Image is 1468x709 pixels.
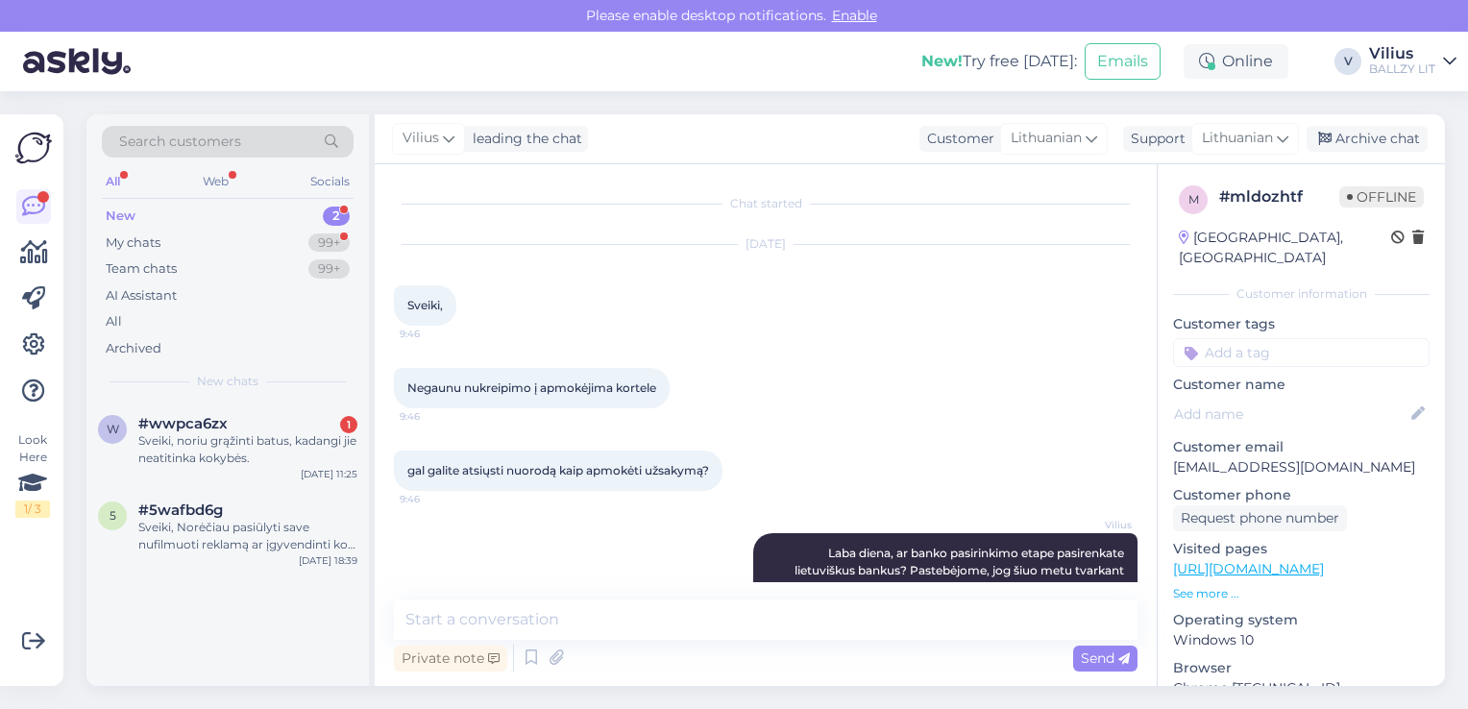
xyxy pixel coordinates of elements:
div: Look Here [15,431,50,518]
div: 2 [323,207,350,226]
p: Customer name [1173,375,1430,395]
span: 9:46 [400,327,472,341]
div: AI Assistant [106,286,177,306]
a: ViliusBALLZY LIT [1369,46,1456,77]
div: New [106,207,135,226]
span: Send [1081,649,1130,667]
span: w [107,422,119,436]
p: [EMAIL_ADDRESS][DOMAIN_NAME] [1173,457,1430,477]
span: 9:46 [400,409,472,424]
span: Sveiki, [407,298,443,312]
p: Browser [1173,658,1430,678]
span: Enable [826,7,883,24]
div: Online [1184,44,1288,79]
div: 1 [340,416,357,433]
p: Visited pages [1173,539,1430,559]
span: 5 [110,508,116,523]
span: Vilius [1060,518,1132,532]
div: Sveiki, noriu grąžinti batus, kadangi jie neatitinka kokybės. [138,432,357,467]
input: Add name [1174,403,1407,425]
p: Customer email [1173,437,1430,457]
input: Add a tag [1173,338,1430,367]
div: Archived [106,339,161,358]
span: Offline [1339,186,1424,208]
button: Emails [1085,43,1161,80]
a: [URL][DOMAIN_NAME] [1173,560,1324,577]
span: Laba diena, ar banko pasirinkimo etape pasirenkate lietuviškus bankus? Pastebėjome, jog šiuo metu... [795,546,1127,629]
div: Web [199,169,232,194]
div: Sveiki, Norėčiau pasiūlyti save nufilmuoti reklamą ar įgyvendinti kokį įdomesnį projektą. Keletas... [138,519,357,553]
div: V [1334,48,1361,75]
span: #5wafbd6g [138,501,223,519]
p: Customer phone [1173,485,1430,505]
span: gal galite atsiųsti nuorodą kaip apmokėti užsakymą? [407,463,709,477]
div: 99+ [308,233,350,253]
span: #wwpca6zx [138,415,228,432]
div: [DATE] 11:25 [301,467,357,481]
span: 9:46 [400,492,472,506]
div: [DATE] [394,235,1138,253]
span: Lithuanian [1202,128,1273,149]
div: Archive chat [1307,126,1428,152]
div: Request phone number [1173,505,1347,531]
div: All [106,312,122,331]
div: Customer [919,129,994,149]
div: Private note [394,646,507,672]
div: # mldozhtf [1219,185,1339,208]
div: [DATE] 18:39 [299,553,357,568]
p: Customer tags [1173,314,1430,334]
div: 99+ [308,259,350,279]
span: New chats [197,373,258,390]
div: [GEOGRAPHIC_DATA], [GEOGRAPHIC_DATA] [1179,228,1391,268]
b: New! [921,52,963,70]
span: m [1188,192,1199,207]
div: BALLZY LIT [1369,61,1435,77]
p: Windows 10 [1173,630,1430,650]
div: My chats [106,233,160,253]
div: Try free [DATE]: [921,50,1077,73]
div: 1 / 3 [15,501,50,518]
div: Socials [306,169,354,194]
div: All [102,169,124,194]
img: Askly Logo [15,130,52,166]
div: Chat started [394,195,1138,212]
div: Team chats [106,259,177,279]
div: leading the chat [465,129,582,149]
span: Negaunu nukreipimo į apmokėjima kortele [407,380,656,395]
p: Chrome [TECHNICAL_ID] [1173,678,1430,698]
span: Lithuanian [1011,128,1082,149]
div: Vilius [1369,46,1435,61]
p: Operating system [1173,610,1430,630]
p: See more ... [1173,585,1430,602]
div: Customer information [1173,285,1430,303]
span: Vilius [403,128,439,149]
div: Support [1123,129,1186,149]
span: Search customers [119,132,241,152]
